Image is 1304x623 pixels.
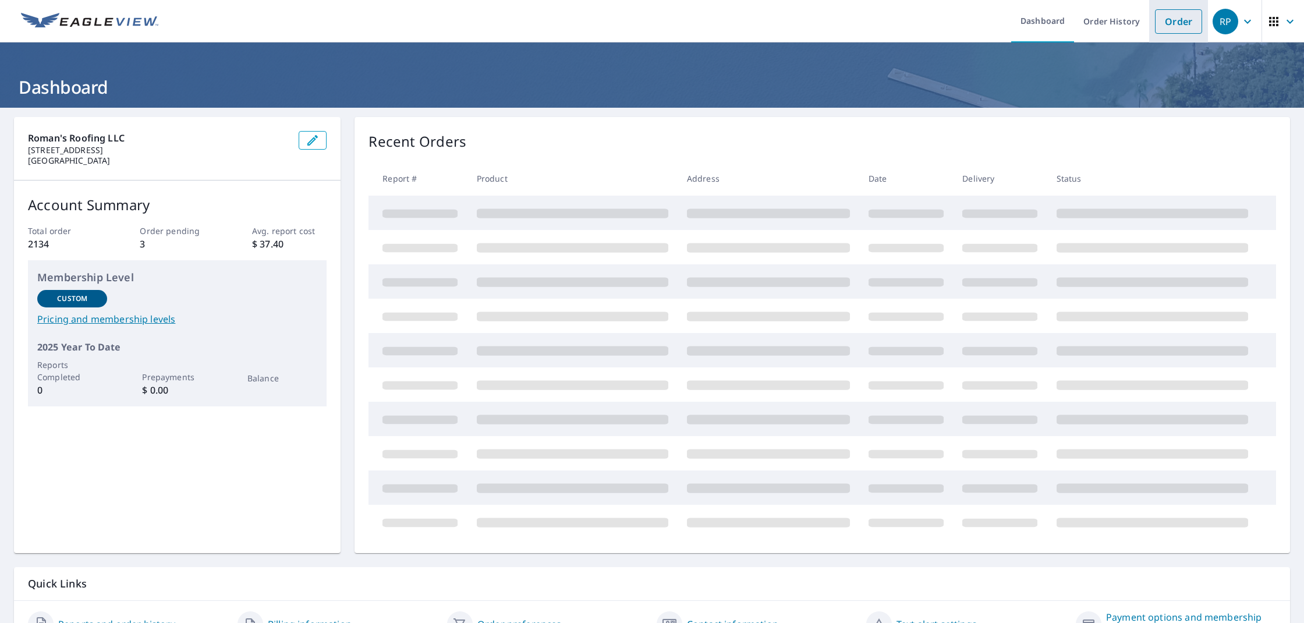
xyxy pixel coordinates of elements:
[368,131,466,152] p: Recent Orders
[1047,161,1257,196] th: Status
[953,161,1047,196] th: Delivery
[57,293,87,304] p: Custom
[37,383,107,397] p: 0
[368,161,467,196] th: Report #
[142,371,212,383] p: Prepayments
[28,131,289,145] p: Roman's Roofing LLC
[28,576,1276,591] p: Quick Links
[37,340,317,354] p: 2025 Year To Date
[37,359,107,383] p: Reports Completed
[37,270,317,285] p: Membership Level
[247,372,317,384] p: Balance
[28,145,289,155] p: [STREET_ADDRESS]
[28,237,102,251] p: 2134
[252,237,327,251] p: $ 37.40
[140,237,214,251] p: 3
[28,194,327,215] p: Account Summary
[28,155,289,166] p: [GEOGRAPHIC_DATA]
[252,225,327,237] p: Avg. report cost
[1213,9,1238,34] div: RP
[467,161,678,196] th: Product
[14,75,1290,99] h1: Dashboard
[142,383,212,397] p: $ 0.00
[21,13,158,30] img: EV Logo
[1155,9,1202,34] a: Order
[37,312,317,326] a: Pricing and membership levels
[678,161,859,196] th: Address
[859,161,953,196] th: Date
[140,225,214,237] p: Order pending
[28,225,102,237] p: Total order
